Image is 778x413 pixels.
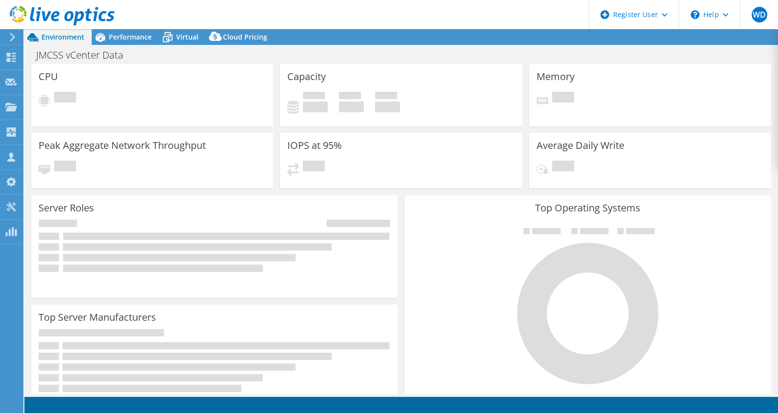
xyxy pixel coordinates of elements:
[303,102,328,112] h4: 0 GiB
[41,32,84,41] span: Environment
[176,32,199,41] span: Virtual
[339,102,364,112] h4: 0 GiB
[303,92,325,102] span: Used
[339,92,361,102] span: Free
[54,92,76,105] span: Pending
[32,50,139,61] h1: JMCSS vCenter Data
[39,140,206,151] h3: Peak Aggregate Network Throughput
[303,161,325,174] span: Pending
[223,32,267,41] span: Cloud Pricing
[552,92,574,105] span: Pending
[287,140,342,151] h3: IOPS at 95%
[109,32,152,41] span: Performance
[39,203,94,213] h3: Server Roles
[54,161,76,174] span: Pending
[691,10,699,19] svg: \n
[39,71,58,82] h3: CPU
[375,102,400,112] h4: 0 GiB
[287,71,326,82] h3: Capacity
[412,203,763,213] h3: Top Operating Systems
[537,140,624,151] h3: Average Daily Write
[552,161,574,174] span: Pending
[39,312,156,323] h3: Top Server Manufacturers
[752,7,767,22] span: WD
[537,71,575,82] h3: Memory
[375,92,397,102] span: Total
